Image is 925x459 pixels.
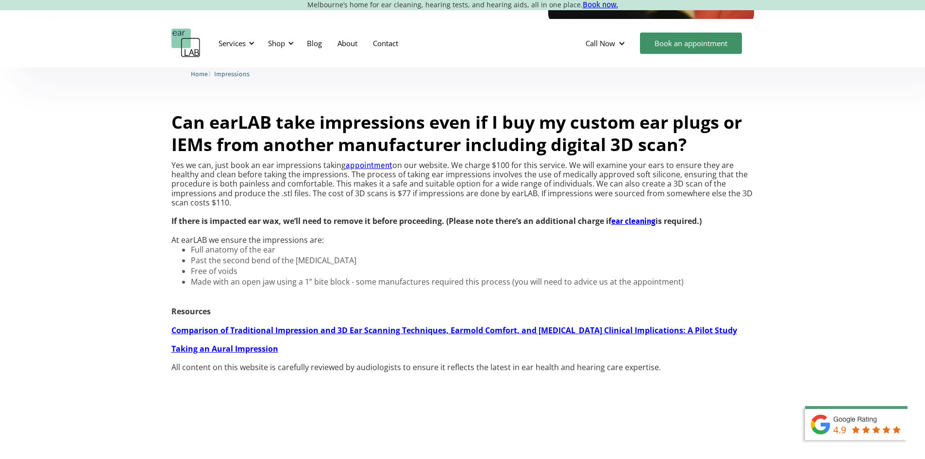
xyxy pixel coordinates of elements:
[191,69,208,78] a: Home
[346,161,392,170] a: appointment
[171,161,754,245] p: Yes we can, just book an ear impressions taking on our website. We charge $100 for this service. ...
[330,29,365,57] a: About
[191,69,214,79] li: 〉
[171,344,278,354] a: Taking an Aural Impression
[191,266,684,276] li: Free of voids
[611,217,656,226] a: ear cleaning
[586,38,615,48] div: Call Now
[299,29,330,57] a: Blog
[262,29,297,58] div: Shop
[214,69,250,78] a: Impressions
[191,70,208,78] span: Home
[219,38,246,48] div: Services
[656,216,702,226] strong: is required.)
[171,111,754,156] h2: Can earLAB take impressions even if I buy my custom ear plugs or IEMs from another manufacturer i...
[191,255,684,265] li: Past the second bend of the [MEDICAL_DATA]
[171,343,278,354] strong: Taking an Aural Impression
[191,245,684,255] li: Full anatomy of the ear
[640,33,742,54] a: Book an appointment
[171,325,737,336] strong: Comparison of Traditional Impression and 3D Ear Scanning Techniques, Earmold Comfort, and [MEDICA...
[213,29,257,58] div: Services
[268,38,285,48] div: Shop
[171,289,737,373] p: All content on this website is carefully reviewed by audiologists to ensure it reflects the lates...
[171,306,211,317] strong: Resources
[191,277,684,287] li: Made with an open jaw using a 1” bite block - some manufactures required this process (you will n...
[578,29,635,58] div: Call Now
[171,29,201,58] a: home
[214,70,250,78] span: Impressions
[171,326,737,335] a: Comparison of Traditional Impression and 3D Ear Scanning Techniques, Earmold Comfort, and [MEDICA...
[365,29,406,57] a: Contact
[171,216,611,226] strong: If there is impacted ear wax, we’ll need to remove it before proceeding. (Please note there’s an ...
